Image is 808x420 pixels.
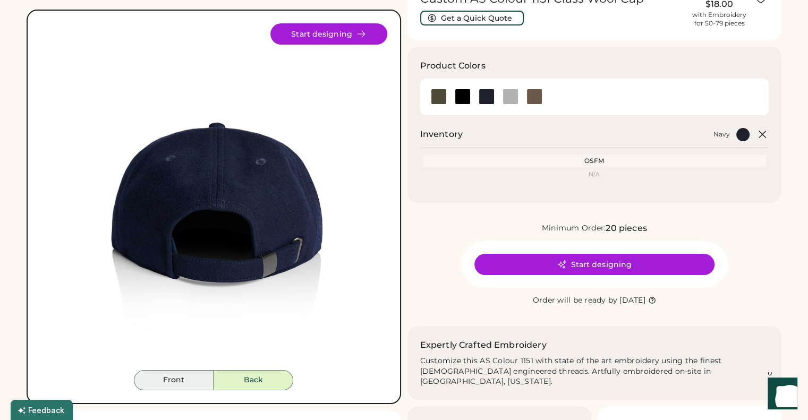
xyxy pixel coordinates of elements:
[713,130,730,139] div: Navy
[474,254,715,275] button: Start designing
[758,372,803,418] iframe: Front Chat
[420,339,547,352] h2: Expertly Crafted Embroidery
[424,157,765,165] div: OSFM
[542,223,606,234] div: Minimum Order:
[40,23,387,370] img: 1151 - Navy Back Image
[134,370,214,390] button: Front
[606,222,647,235] div: 20 pieces
[533,295,618,306] div: Order will be ready by
[214,370,293,390] button: Back
[40,23,387,370] div: 1151 Style Image
[619,295,645,306] div: [DATE]
[692,11,746,28] div: with Embroidery for 50-79 pieces
[270,23,387,45] button: Start designing
[420,11,524,25] button: Get a Quick Quote
[420,128,463,141] h2: Inventory
[424,172,765,177] div: N/A
[420,356,769,388] div: Customize this AS Colour 1151 with state of the art embroidery using the finest [DEMOGRAPHIC_DATA...
[420,59,486,72] h3: Product Colors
